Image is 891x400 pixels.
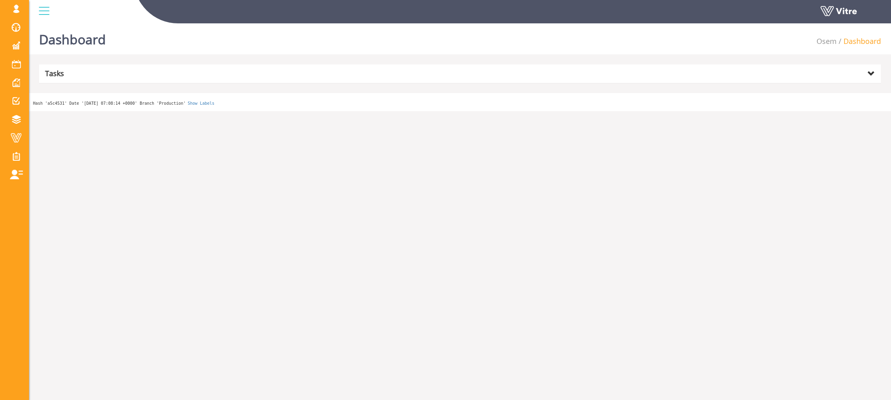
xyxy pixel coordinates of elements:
strong: Tasks [45,68,64,78]
h1: Dashboard [39,20,106,54]
a: Show Labels [188,101,214,106]
span: Hash 'a5c4531' Date '[DATE] 07:08:14 +0000' Branch 'Production' [33,101,186,106]
a: Osem [817,36,837,46]
li: Dashboard [837,36,881,47]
